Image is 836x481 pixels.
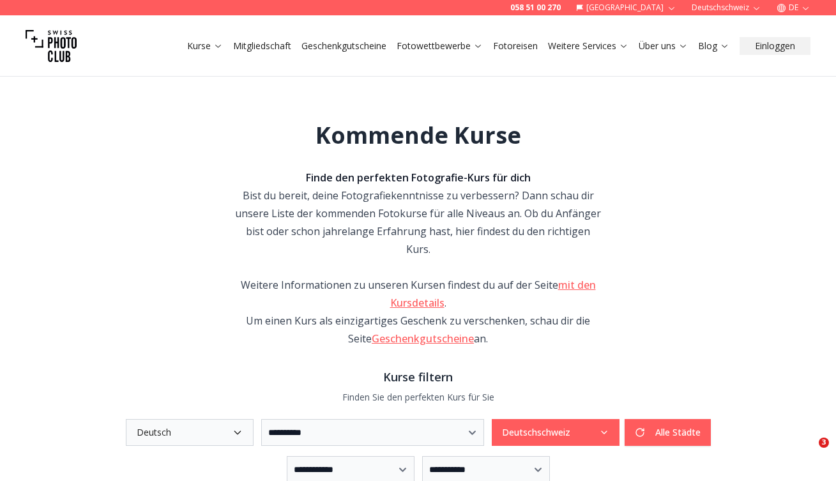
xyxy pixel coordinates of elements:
[234,169,602,258] div: Bist du bereit, deine Fotografiekenntnisse zu verbessern? Dann schau dir unsere Liste der kommend...
[397,40,483,52] a: Fotowettbewerbe
[639,40,688,52] a: Über uns
[296,37,391,55] button: Geschenkgutscheine
[187,40,223,52] a: Kurse
[493,40,538,52] a: Fotoreisen
[625,419,711,446] button: Alle Städte
[698,40,729,52] a: Blog
[634,37,693,55] button: Über uns
[391,37,488,55] button: Fotowettbewerbe
[30,368,807,386] h3: Kurse filtern
[234,276,602,347] div: Weitere Informationen zu unseren Kursen findest du auf der Seite . Um einen Kurs als einzigartige...
[492,419,619,446] button: Deutschschweiz
[548,40,628,52] a: Weitere Services
[306,171,531,185] strong: Finde den perfekten Fotografie-Kurs für dich
[30,391,807,404] p: Finden Sie den perfekten Kurs für Sie
[126,419,254,446] button: Deutsch
[182,37,228,55] button: Kurse
[510,3,561,13] a: 058 51 00 270
[301,40,386,52] a: Geschenkgutscheine
[315,123,521,148] h1: Kommende Kurse
[543,37,634,55] button: Weitere Services
[26,20,77,72] img: Swiss photo club
[740,37,810,55] button: Einloggen
[233,40,291,52] a: Mitgliedschaft
[228,37,296,55] button: Mitgliedschaft
[819,438,829,448] span: 3
[793,438,823,468] iframe: Intercom live chat
[372,332,474,346] a: Geschenkgutscheine
[693,37,734,55] button: Blog
[488,37,543,55] button: Fotoreisen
